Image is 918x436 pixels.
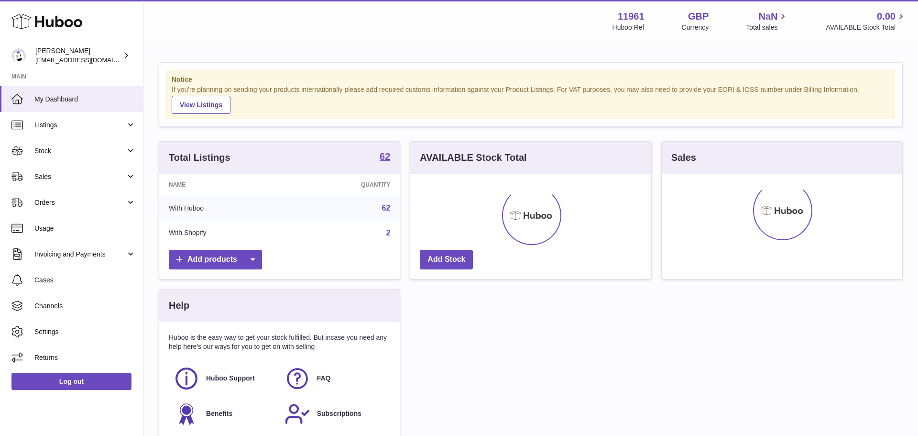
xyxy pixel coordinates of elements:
[34,198,126,207] span: Orders
[34,95,136,104] span: My Dashboard
[382,204,391,212] a: 62
[317,409,361,418] span: Subscriptions
[11,373,131,390] a: Log out
[172,75,890,84] strong: Notice
[172,85,890,114] div: If you're planning on sending your products internationally please add required customs informati...
[35,46,121,65] div: [PERSON_NAME]
[34,250,126,259] span: Invoicing and Payments
[34,327,136,336] span: Settings
[169,151,230,164] h3: Total Listings
[618,10,645,23] strong: 11961
[380,152,390,163] a: 62
[284,366,386,391] a: FAQ
[386,229,390,237] a: 2
[380,152,390,161] strong: 62
[159,174,289,196] th: Name
[169,299,189,312] h3: Help
[174,401,275,427] a: Benefits
[420,250,473,269] a: Add Stock
[758,10,777,23] span: NaN
[11,48,26,63] img: internalAdmin-11961@internal.huboo.com
[169,250,262,269] a: Add products
[206,374,255,383] span: Huboo Support
[317,374,331,383] span: FAQ
[34,172,126,181] span: Sales
[746,23,788,32] span: Total sales
[34,276,136,285] span: Cases
[877,10,896,23] span: 0.00
[172,96,230,114] a: View Listings
[34,146,126,156] span: Stock
[826,10,907,32] a: 0.00 AVAILABLE Stock Total
[159,221,289,246] td: With Shopify
[34,302,136,311] span: Channels
[612,23,645,32] div: Huboo Ref
[34,353,136,362] span: Returns
[420,151,526,164] h3: AVAILABLE Stock Total
[169,333,390,351] p: Huboo is the easy way to get your stock fulfilled. But incase you need any help here's our ways f...
[35,56,141,64] span: [EMAIL_ADDRESS][DOMAIN_NAME]
[671,151,696,164] h3: Sales
[746,10,788,32] a: NaN Total sales
[682,23,709,32] div: Currency
[159,196,289,221] td: With Huboo
[688,10,709,23] strong: GBP
[34,121,126,130] span: Listings
[206,409,232,418] span: Benefits
[826,23,907,32] span: AVAILABLE Stock Total
[284,401,386,427] a: Subscriptions
[34,224,136,233] span: Usage
[289,174,400,196] th: Quantity
[174,366,275,391] a: Huboo Support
